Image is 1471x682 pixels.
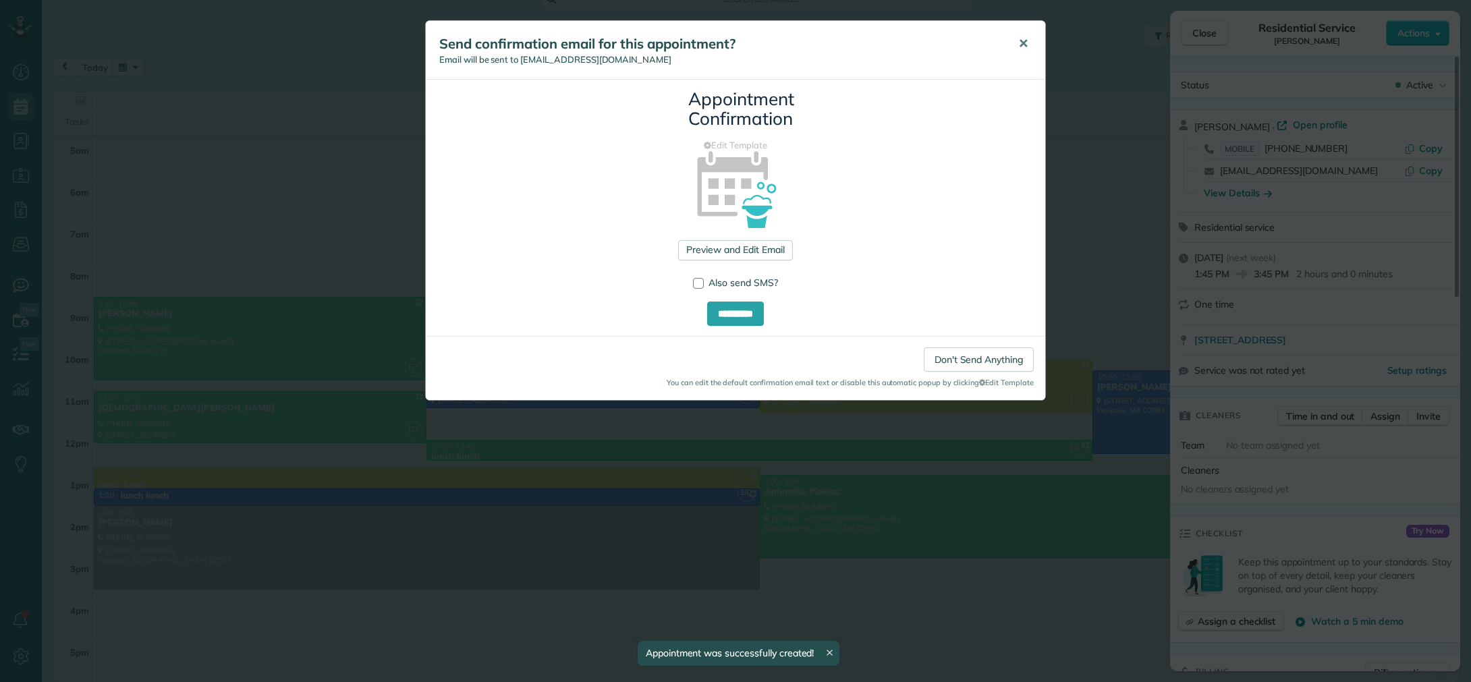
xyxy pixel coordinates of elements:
[439,54,671,65] span: Email will be sent to [EMAIL_ADDRESS][DOMAIN_NAME]
[678,240,792,260] a: Preview and Edit Email
[709,277,778,289] span: Also send SMS?
[437,377,1034,388] small: You can edit the default confirmation email text or disable this automatic popup by clicking Edit...
[436,139,1035,152] a: Edit Template
[439,34,999,53] h5: Send confirmation email for this appointment?
[638,641,840,666] div: Appointment was successfully created!
[688,90,783,128] h3: Appointment Confirmation
[924,347,1034,372] a: Don't Send Anything
[675,127,796,248] img: appointment_confirmation_icon-141e34405f88b12ade42628e8c248340957700ab75a12ae832a8710e9b578dc5.png
[1018,36,1028,51] span: ✕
